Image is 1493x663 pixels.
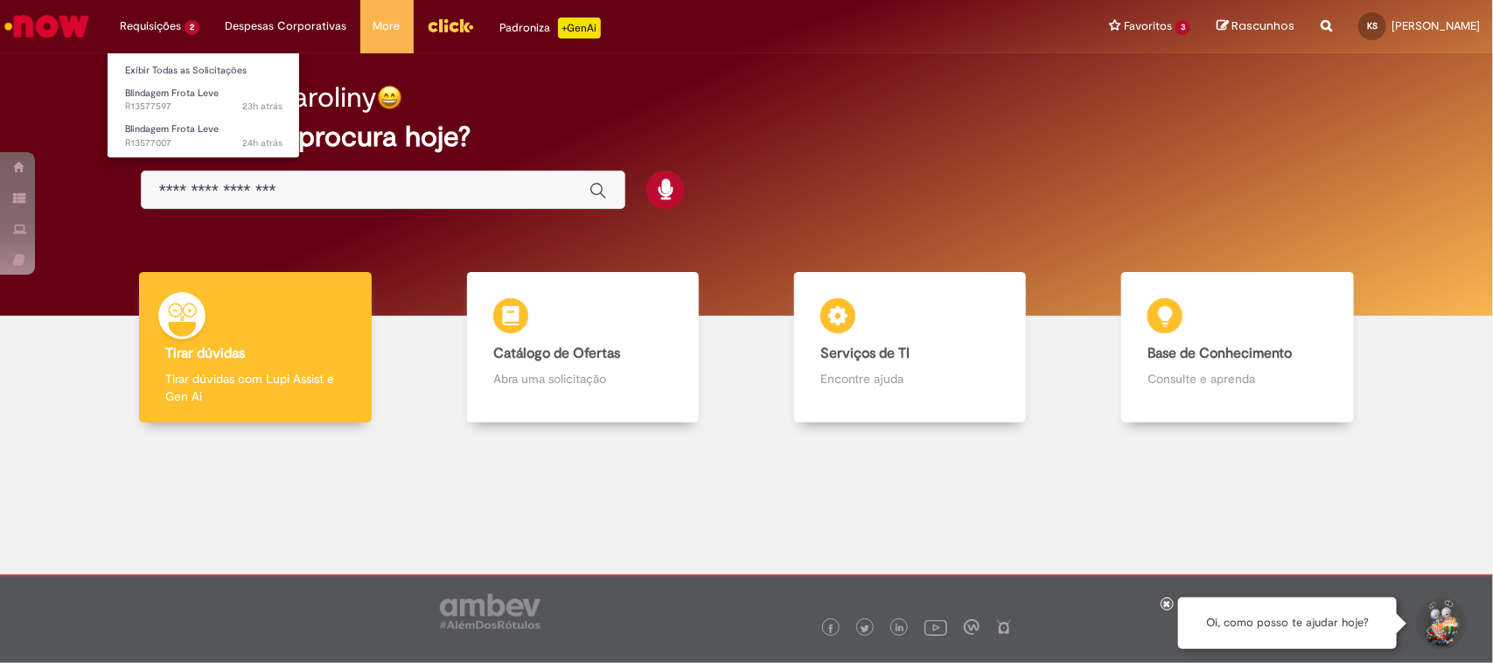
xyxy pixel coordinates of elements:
[242,100,283,113] span: 23h atrás
[861,625,869,633] img: logo_footer_twitter.png
[120,17,181,35] span: Requisições
[2,9,92,44] img: ServiceNow
[226,17,347,35] span: Despesas Corporativas
[242,100,283,113] time: 29/09/2025 15:11:25
[107,52,300,158] ul: Requisições
[500,17,601,38] div: Padroniza
[242,136,283,150] span: 24h atrás
[125,87,219,100] span: Blindagem Frota Leve
[185,20,199,35] span: 2
[108,120,300,152] a: Aberto R13577007 : Blindagem Frota Leve
[377,85,402,110] img: happy-face.png
[242,136,283,150] time: 29/09/2025 13:50:15
[493,370,673,387] p: Abra uma solicitação
[165,345,245,362] b: Tirar dúvidas
[896,624,904,634] img: logo_footer_linkedin.png
[427,12,474,38] img: click_logo_yellow_360x200.png
[996,619,1012,635] img: logo_footer_naosei.png
[747,272,1074,423] a: Serviços de TI Encontre ajuda
[1124,17,1172,35] span: Favoritos
[373,17,401,35] span: More
[165,370,345,405] p: Tirar dúvidas com Lupi Assist e Gen Ai
[1148,370,1327,387] p: Consulte e aprenda
[964,619,980,635] img: logo_footer_workplace.png
[924,616,947,639] img: logo_footer_youtube.png
[1176,20,1190,35] span: 3
[1148,345,1292,362] b: Base de Conhecimento
[141,122,1352,152] h2: O que você procura hoje?
[125,100,283,114] span: R13577597
[125,122,219,136] span: Blindagem Frota Leve
[1367,20,1378,31] span: KS
[440,594,541,629] img: logo_footer_ambev_rotulo_gray.png
[108,84,300,116] a: Aberto R13577597 : Blindagem Frota Leve
[1074,272,1401,423] a: Base de Conhecimento Consulte e aprenda
[108,61,300,80] a: Exibir Todas as Solicitações
[493,345,620,362] b: Catálogo de Ofertas
[827,625,835,633] img: logo_footer_facebook.png
[820,345,910,362] b: Serviços de TI
[125,136,283,150] span: R13577007
[1178,597,1397,649] div: Oi, como posso te ajudar hoje?
[1231,17,1294,34] span: Rascunhos
[1414,597,1467,650] button: Iniciar Conversa de Suporte
[419,272,746,423] a: Catálogo de Ofertas Abra uma solicitação
[1217,18,1294,35] a: Rascunhos
[820,370,1000,387] p: Encontre ajuda
[1392,18,1480,33] span: [PERSON_NAME]
[558,17,601,38] p: +GenAi
[92,272,419,423] a: Tirar dúvidas Tirar dúvidas com Lupi Assist e Gen Ai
